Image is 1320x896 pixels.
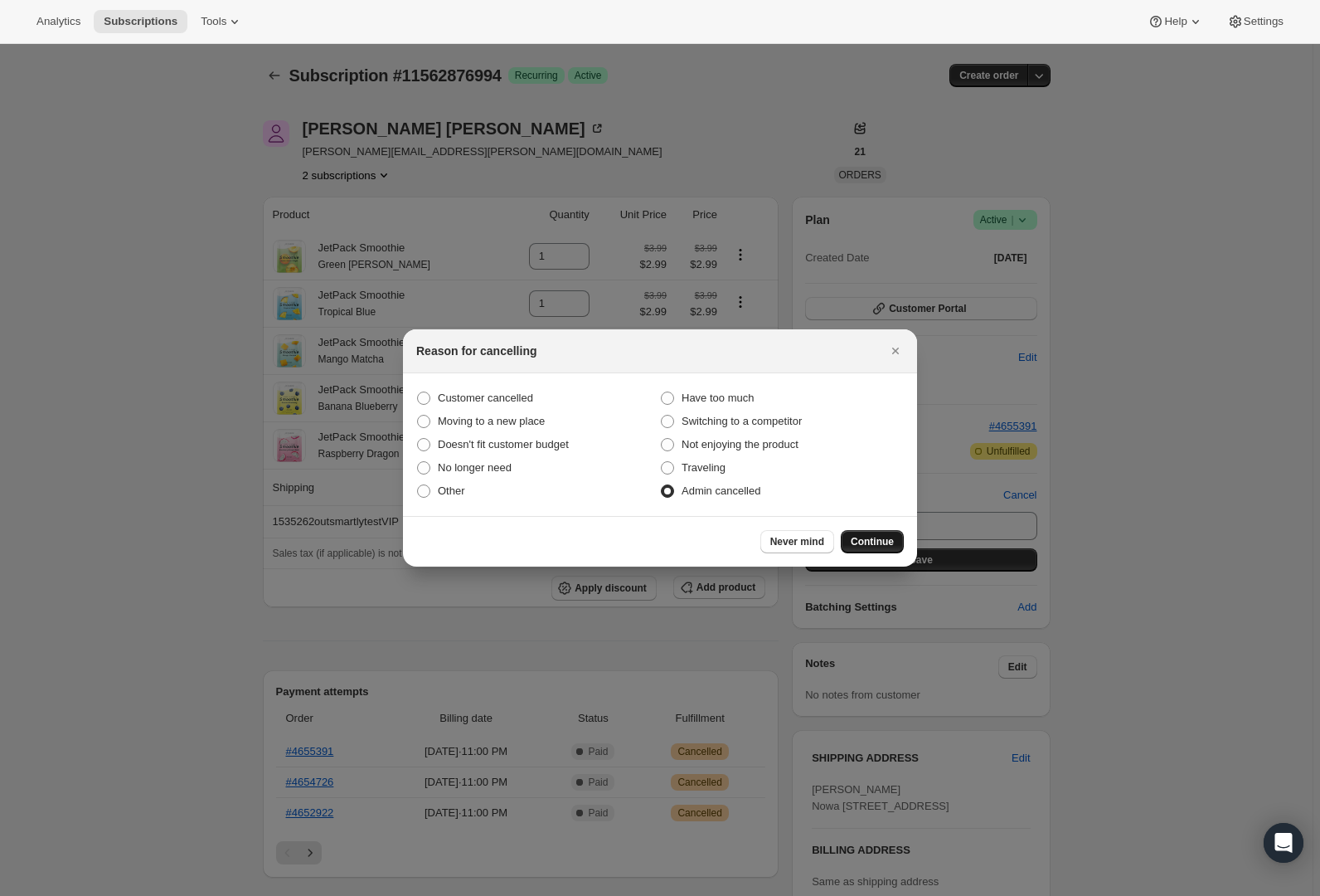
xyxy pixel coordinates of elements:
[191,10,253,33] button: Tools
[682,485,760,497] span: Admin cancelled
[1138,10,1213,33] button: Help
[438,392,533,404] span: Customer cancelled
[94,10,187,33] button: Subscriptions
[104,15,177,28] span: Subscriptions
[884,339,907,363] button: Close
[760,530,834,553] button: Never mind
[1264,823,1303,863] div: Open Intercom Messenger
[438,438,569,450] span: Doesn't fit customer budget
[438,485,465,497] span: Other
[36,15,80,28] span: Analytics
[770,535,824,548] span: Never mind
[682,438,798,450] span: Not enjoying the product
[438,461,512,474] span: No longer need
[438,415,545,427] span: Moving to a new place
[682,392,754,404] span: Have too much
[682,461,726,474] span: Traveling
[1217,10,1293,33] button: Settings
[416,343,536,359] h2: Reason for cancelling
[201,15,226,28] span: Tools
[841,530,904,553] button: Continue
[27,10,90,33] button: Analytics
[1244,15,1284,28] span: Settings
[1164,15,1187,28] span: Help
[851,535,894,548] span: Continue
[682,415,802,427] span: Switching to a competitor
